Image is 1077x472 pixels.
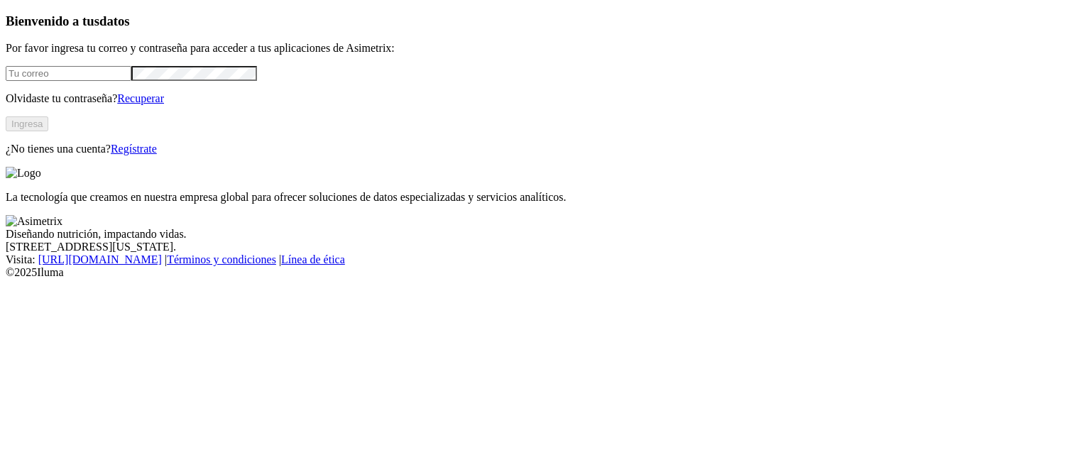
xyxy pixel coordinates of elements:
[6,143,1071,155] p: ¿No tienes una cuenta?
[38,253,162,265] a: [URL][DOMAIN_NAME]
[6,42,1071,55] p: Por favor ingresa tu correo y contraseña para acceder a tus aplicaciones de Asimetrix:
[281,253,345,265] a: Línea de ética
[6,191,1071,204] p: La tecnología que creamos en nuestra empresa global para ofrecer soluciones de datos especializad...
[6,228,1071,241] div: Diseñando nutrición, impactando vidas.
[117,92,164,104] a: Recuperar
[111,143,157,155] a: Regístrate
[99,13,130,28] span: datos
[6,241,1071,253] div: [STREET_ADDRESS][US_STATE].
[6,92,1071,105] p: Olvidaste tu contraseña?
[6,13,1071,29] h3: Bienvenido a tus
[6,253,1071,266] div: Visita : | |
[6,215,62,228] img: Asimetrix
[6,66,131,81] input: Tu correo
[6,116,48,131] button: Ingresa
[6,167,41,180] img: Logo
[6,266,1071,279] div: © 2025 Iluma
[167,253,276,265] a: Términos y condiciones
